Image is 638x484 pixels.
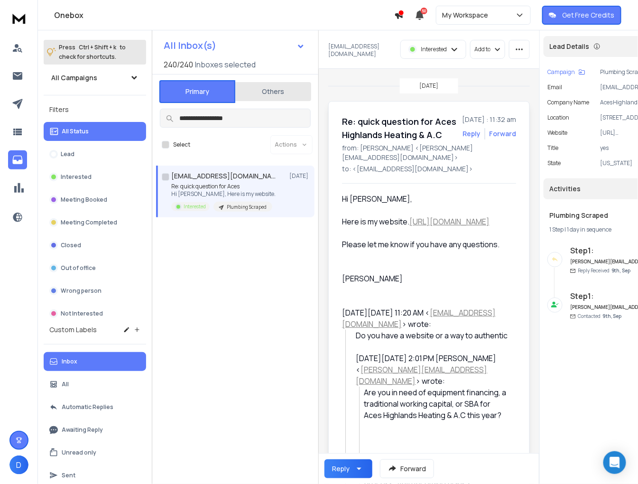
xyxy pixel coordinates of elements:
p: Get Free Credits [562,10,615,20]
img: logo [9,9,28,27]
button: Get Free Credits [542,6,621,25]
button: D [9,456,28,475]
span: 50 [421,8,427,14]
h1: Onebox [54,9,394,21]
div: Open Intercom Messenger [603,451,626,474]
p: My Workspace [442,10,492,20]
